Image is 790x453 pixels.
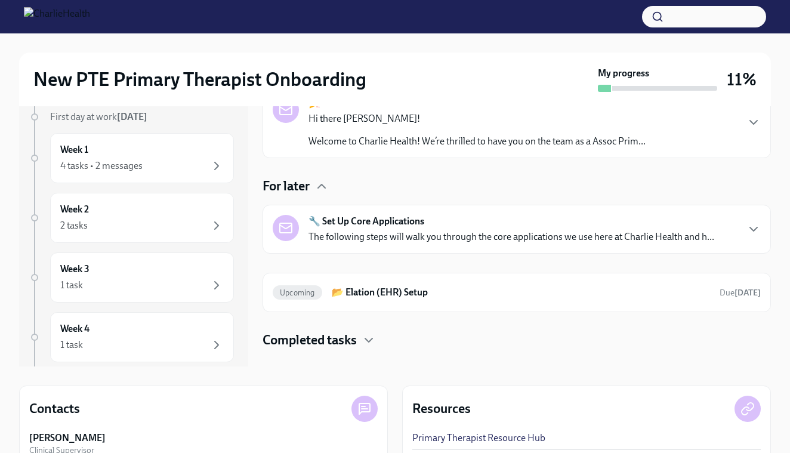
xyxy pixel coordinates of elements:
strong: My progress [598,67,649,80]
h2: New PTE Primary Therapist Onboarding [33,67,366,91]
img: CharlieHealth [24,7,90,26]
h6: Week 4 [60,322,90,335]
p: Hi there [PERSON_NAME]! [308,112,646,125]
strong: [DATE] [735,288,761,298]
span: Upcoming [273,288,322,297]
h3: 11% [727,69,757,90]
h6: Week 1 [60,143,88,156]
div: For later [263,177,771,195]
span: Due [720,288,761,298]
h6: 📂 Elation (EHR) Setup [332,286,710,299]
div: 1 task [60,338,83,352]
h6: Week 2 [60,203,89,216]
p: Welcome to Charlie Health! We’re thrilled to have you on the team as a Assoc Prim... [308,135,646,148]
a: Week 22 tasks [29,193,234,243]
div: 2 tasks [60,219,88,232]
a: Upcoming📂 Elation (EHR) SetupDue[DATE] [273,283,761,302]
p: The following steps will walk you through the core applications we use here at Charlie Health and... [308,230,714,244]
div: 4 tasks • 2 messages [60,159,143,172]
a: First day at work[DATE] [29,110,234,124]
span: First day at work [50,111,147,122]
h4: Contacts [29,400,80,418]
h4: Completed tasks [263,331,357,349]
a: Week 31 task [29,252,234,303]
strong: [DATE] [117,111,147,122]
a: Week 41 task [29,312,234,362]
h4: For later [263,177,310,195]
h4: Resources [412,400,471,418]
strong: [PERSON_NAME] [29,432,106,445]
a: Primary Therapist Resource Hub [412,432,545,445]
a: Week 14 tasks • 2 messages [29,133,234,183]
strong: 🔧 Set Up Core Applications [308,215,424,228]
span: August 22nd, 2025 10:00 [720,287,761,298]
h6: Week 3 [60,263,90,276]
div: 1 task [60,279,83,292]
div: Completed tasks [263,331,771,349]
